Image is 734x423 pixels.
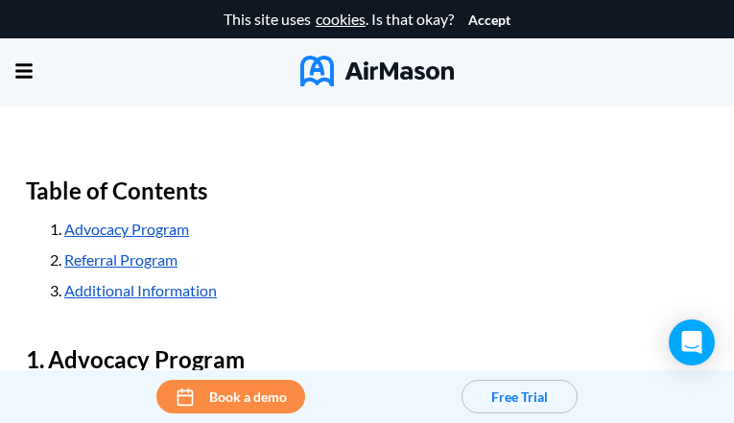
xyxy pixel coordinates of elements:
img: AirMason Logo [300,56,454,86]
button: Book a demo [156,380,305,413]
a: Referral Program [64,250,178,269]
h2: Advocacy Program [26,337,708,383]
button: Free Trial [462,380,578,413]
button: Accept cookies [468,12,510,28]
a: cookies [316,11,366,28]
a: Additional Information [64,281,217,299]
div: Open Intercom Messenger [669,319,715,365]
h2: Table of Contents [26,168,708,214]
a: Advocacy Program [64,220,189,238]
